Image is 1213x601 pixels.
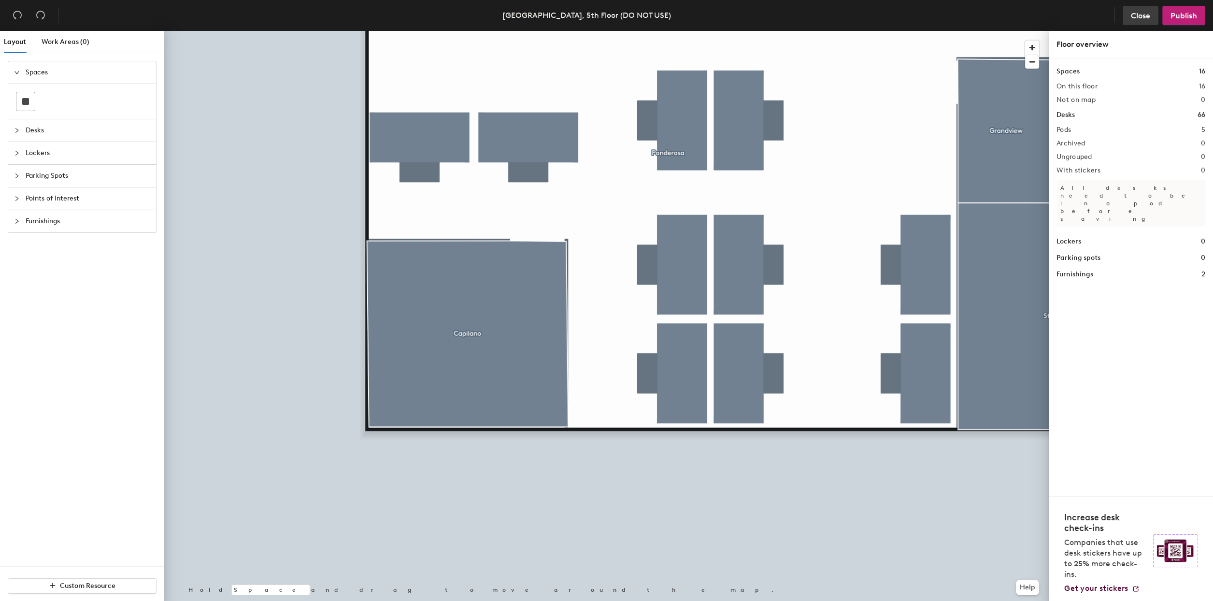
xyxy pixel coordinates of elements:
[1064,512,1147,533] h4: Increase desk check-ins
[26,61,150,84] span: Spaces
[1056,126,1071,134] h2: Pods
[1123,6,1158,25] button: Close
[1056,153,1092,161] h2: Ungrouped
[42,38,89,46] span: Work Areas (0)
[14,196,20,201] span: collapsed
[1056,167,1100,174] h2: With stickers
[1199,83,1205,90] h2: 16
[1201,269,1205,280] h1: 2
[4,38,26,46] span: Layout
[26,187,150,210] span: Points of Interest
[1201,140,1205,147] h2: 0
[1201,236,1205,247] h1: 0
[14,128,20,133] span: collapsed
[1056,180,1205,227] p: All desks need to be in a pod before saving
[1056,253,1100,263] h1: Parking spots
[8,6,27,25] button: Undo (⌘ + Z)
[1064,537,1147,580] p: Companies that use desk stickers have up to 25% more check-ins.
[14,150,20,156] span: collapsed
[1056,96,1096,104] h2: Not on map
[1198,110,1205,120] h1: 66
[1170,11,1197,20] span: Publish
[26,165,150,187] span: Parking Spots
[8,578,157,594] button: Custom Resource
[1056,269,1093,280] h1: Furnishings
[1056,236,1081,247] h1: Lockers
[14,218,20,224] span: collapsed
[26,142,150,164] span: Lockers
[26,119,150,142] span: Desks
[1131,11,1150,20] span: Close
[1153,534,1198,567] img: Sticker logo
[1201,167,1205,174] h2: 0
[1056,66,1080,77] h1: Spaces
[1201,126,1205,134] h2: 5
[502,9,671,21] div: [GEOGRAPHIC_DATA], 5th Floor (DO NOT USE)
[1064,584,1128,593] span: Get your stickers
[1064,584,1140,593] a: Get your stickers
[60,582,115,590] span: Custom Resource
[1201,253,1205,263] h1: 0
[13,10,22,20] span: undo
[1162,6,1205,25] button: Publish
[31,6,50,25] button: Redo (⌘ + ⇧ + Z)
[1056,140,1085,147] h2: Archived
[14,173,20,179] span: collapsed
[1056,83,1098,90] h2: On this floor
[1016,580,1039,595] button: Help
[1201,153,1205,161] h2: 0
[14,70,20,75] span: expanded
[1056,110,1075,120] h1: Desks
[1201,96,1205,104] h2: 0
[1056,39,1205,50] div: Floor overview
[26,210,150,232] span: Furnishings
[1199,66,1205,77] h1: 16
